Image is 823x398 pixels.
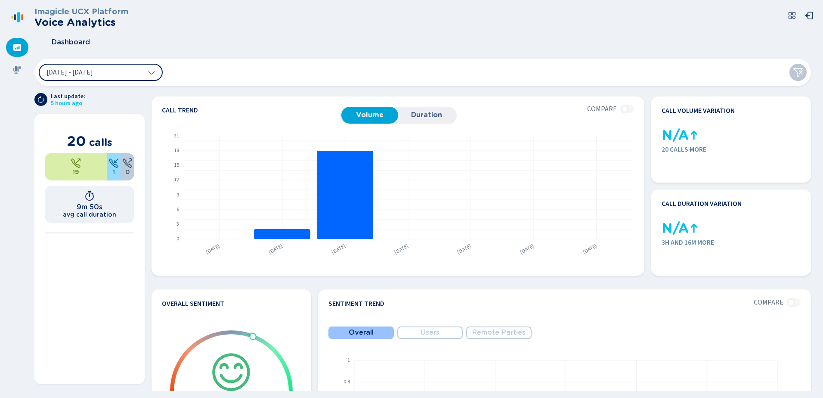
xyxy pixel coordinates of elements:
span: calls [89,136,112,149]
svg: telephone-inbound [108,158,119,168]
div: 0% [121,153,134,180]
button: Users [397,326,463,339]
button: Duration [398,107,455,123]
div: 5% [107,153,121,180]
span: Compare [754,298,783,306]
span: 20 [67,133,86,149]
svg: dashboard-filled [13,43,22,52]
svg: mic-fill [13,65,22,74]
text: [DATE] [519,242,535,256]
text: [DATE] [393,242,410,256]
h3: Imagicle UCX Platform [34,7,128,16]
span: N/A [662,127,689,143]
button: [DATE] - [DATE] [39,64,163,81]
text: 21 [174,132,179,140]
button: Clear filters [789,64,807,81]
text: [DATE] [582,242,598,256]
span: Dashboard [52,38,90,46]
h4: Call trend [162,107,340,114]
svg: kpi-up [689,223,699,233]
span: Volume [346,111,394,119]
h4: Overall Sentiment [162,300,224,308]
h2: Voice Analytics [34,16,128,28]
svg: telephone-outbound [71,158,81,168]
svg: chevron-down [148,69,155,76]
svg: kpi-up [689,130,699,140]
h4: Sentiment Trend [328,300,384,308]
span: Duration [402,111,451,119]
button: Remote Parties [466,326,532,339]
span: 20 calls more [662,146,801,153]
svg: box-arrow-left [805,11,814,20]
text: 0.8 [343,378,350,386]
h1: 9m 50s [77,203,102,211]
svg: funnel-disabled [793,67,803,78]
div: 95% [45,153,107,180]
text: 3 [176,221,179,228]
text: 1 [347,357,350,364]
text: 9 [176,191,179,199]
text: 12 [174,176,179,183]
span: 3h and 16m more [662,239,801,246]
span: 19 [73,168,79,175]
div: Recordings [6,60,28,79]
span: 0 [125,168,130,175]
span: 5 hours ago [51,100,85,107]
span: Last update: [51,93,85,100]
svg: icon-emoji-smile [210,351,252,393]
svg: unknown-call [122,158,133,168]
text: [DATE] [456,242,473,256]
button: Overall [328,326,394,339]
text: 15 [174,162,179,169]
text: [DATE] [330,242,347,256]
svg: arrow-clockwise [37,96,44,103]
text: 0 [176,235,179,243]
h4: Call volume variation [662,107,735,115]
div: 0 calls in the previous period, impossible to calculate the % variation [662,128,675,142]
span: N/A [662,221,689,236]
svg: timer [84,191,95,201]
span: Overall [349,329,374,336]
text: [DATE] [204,242,221,256]
text: 18 [174,147,179,154]
div: 0 calls in the previous period, impossible to calculate the % variation [662,221,675,235]
text: 6 [176,206,179,213]
span: [DATE] - [DATE] [46,69,93,76]
span: Compare [587,105,617,113]
span: Users [421,329,439,336]
span: 1 [113,168,115,175]
h4: Call duration variation [662,200,742,208]
div: Dashboard [6,38,28,57]
text: [DATE] [267,242,284,256]
button: Volume [341,107,398,123]
h2: avg call duration [63,211,116,218]
span: Remote Parties [472,329,526,336]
